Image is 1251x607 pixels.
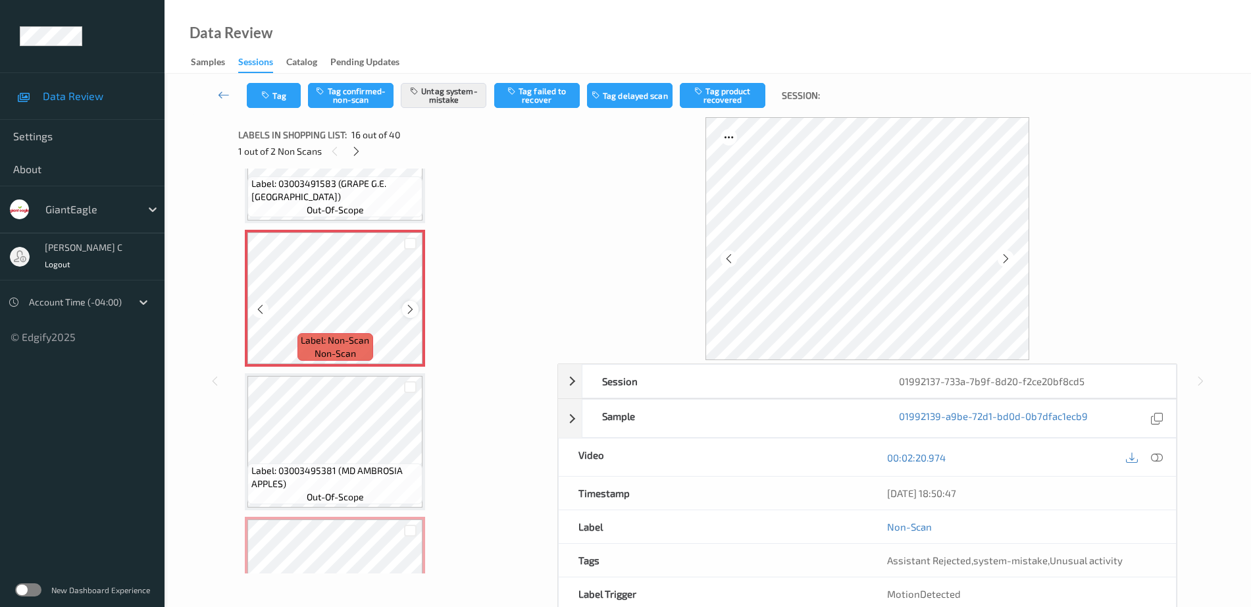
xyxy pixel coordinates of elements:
span: non-scan [315,347,356,360]
div: Data Review [190,26,272,40]
span: Session: [782,89,820,102]
button: Tag failed to recover [494,83,580,108]
button: Tag confirmed-non-scan [308,83,394,108]
span: Unusual activity [1050,554,1123,566]
div: Sample01992139-a9be-72d1-bd0d-0b7dfac1ecb9 [558,399,1177,438]
span: 16 out of 40 [351,128,400,142]
div: Tags [559,544,867,577]
a: Catalog [286,53,330,72]
a: Sessions [238,53,286,73]
div: Catalog [286,55,317,72]
div: Session [582,365,879,398]
a: 00:02:20.974 [887,451,946,464]
a: Non-Scan [887,520,932,533]
span: out-of-scope [307,490,364,504]
div: [DATE] 18:50:47 [887,487,1156,500]
span: Label: 03003491583 (GRAPE G.E. [GEOGRAPHIC_DATA]) [251,177,420,203]
span: Label: Non-Scan [301,334,369,347]
a: 01992139-a9be-72d1-bd0d-0b7dfac1ecb9 [899,409,1088,427]
span: out-of-scope [307,203,364,217]
div: Label [559,510,867,543]
button: Untag system-mistake [401,83,486,108]
span: system-mistake [973,554,1048,566]
div: 1 out of 2 Non Scans [238,143,548,159]
a: Pending Updates [330,53,413,72]
div: Timestamp [559,477,867,510]
button: Tag [247,83,301,108]
div: 01992137-733a-7b9f-8d20-f2ce20bf8cd5 [879,365,1176,398]
div: Sessions [238,55,273,73]
div: Session01992137-733a-7b9f-8d20-f2ce20bf8cd5 [558,364,1177,398]
div: Video [559,438,867,476]
div: Sample [582,400,879,437]
span: Label: 03003495381 (MD AMBROSIA APPLES) [251,464,420,490]
a: Samples [191,53,238,72]
button: Tag product recovered [680,83,765,108]
div: Pending Updates [330,55,399,72]
span: Labels in shopping list: [238,128,347,142]
div: Samples [191,55,225,72]
button: Tag delayed scan [587,83,673,108]
span: , , [887,554,1123,566]
span: Assistant Rejected [887,554,971,566]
